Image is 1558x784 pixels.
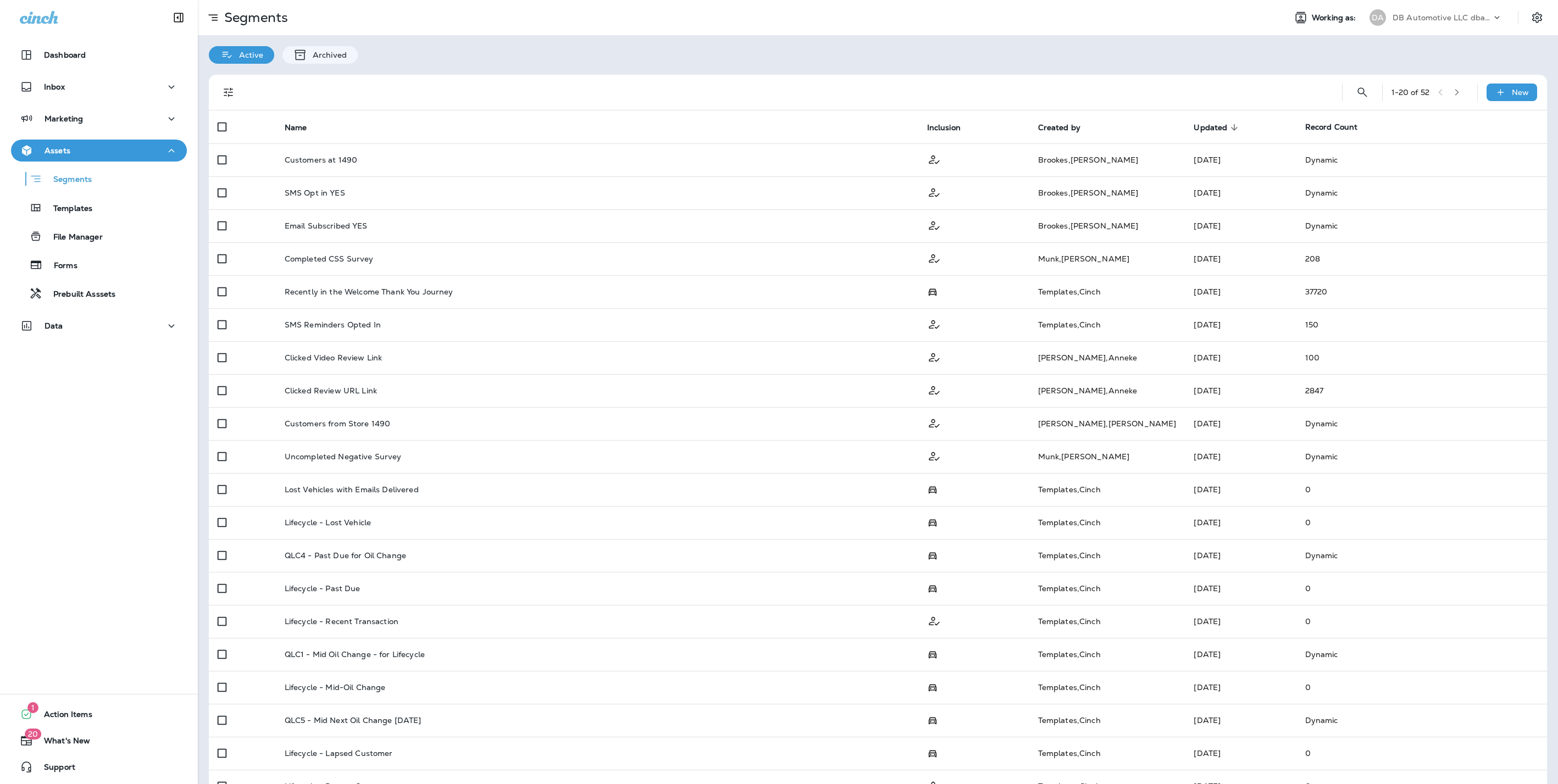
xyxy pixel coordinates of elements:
p: Active [234,51,263,59]
td: [DATE] [1185,209,1296,242]
span: Inclusion [927,123,975,132]
span: Support [33,763,75,776]
td: [DATE] [1185,341,1296,374]
td: Templates , Cinch [1029,275,1185,308]
span: Customer Only [927,451,941,460]
td: Dynamic [1296,704,1547,737]
span: Customer Only [927,418,941,427]
span: 20 [25,729,41,739]
p: Lifecycle - Mid-Oil Change [285,683,386,692]
td: [DATE] [1185,572,1296,605]
td: Templates , Cinch [1029,506,1185,539]
td: 0 [1296,671,1547,704]
span: Customer Only [927,319,941,329]
td: Dynamic [1296,176,1547,209]
span: Name [285,123,321,132]
td: [DATE] [1185,737,1296,770]
button: Templates [11,196,187,219]
td: [DATE] [1185,275,1296,308]
p: Lost Vehicles with Emails Delivered [285,485,419,494]
td: Templates , Cinch [1029,539,1185,572]
span: Customer Only [927,253,941,263]
p: Lifecycle - Lost Vehicle [285,518,371,527]
span: Customer Only [927,220,941,230]
td: [DATE] [1185,440,1296,473]
td: Templates , Cinch [1029,605,1185,638]
p: Segments [220,9,288,26]
p: Clicked Review URL Link [285,386,377,395]
span: Inclusion [927,123,961,132]
td: 0 [1296,737,1547,770]
p: Customers at 1490 [285,155,357,164]
td: Templates , Cinch [1029,704,1185,737]
td: 37720 [1296,275,1547,308]
span: Possession [927,517,938,527]
td: 208 [1296,242,1547,275]
button: Prebuilt Asssets [11,282,187,305]
td: Dynamic [1296,143,1547,176]
p: Dashboard [44,51,86,59]
td: 0 [1296,473,1547,506]
td: Brookes , [PERSON_NAME] [1029,209,1185,242]
td: 0 [1296,572,1547,605]
p: QLC1 - Mid Oil Change - for Lifecycle [285,650,425,659]
p: Assets [45,146,70,155]
p: Inbox [44,82,65,91]
button: Filters [218,81,240,103]
span: Name [285,123,307,132]
p: Customers from Store 1490 [285,419,391,428]
td: Dynamic [1296,638,1547,671]
td: [DATE] [1185,407,1296,440]
p: SMS Reminders Opted In [285,320,381,329]
span: Record Count [1305,122,1358,132]
td: [DATE] [1185,374,1296,407]
button: Settings [1527,8,1547,27]
td: 0 [1296,506,1547,539]
p: New [1512,88,1529,97]
span: What's New [33,736,90,749]
button: Data [11,315,187,337]
span: Created by [1038,123,1095,132]
button: File Manager [11,225,187,248]
td: [PERSON_NAME] , Anneke [1029,374,1185,407]
div: 1 - 20 of 52 [1391,88,1429,97]
p: DB Automotive LLC dba Grease Monkey [1393,13,1492,22]
td: Dynamic [1296,209,1547,242]
td: Templates , Cinch [1029,737,1185,770]
button: 1Action Items [11,703,187,725]
td: [DATE] [1185,704,1296,737]
span: 1 [27,702,38,713]
td: [DATE] [1185,671,1296,704]
button: Dashboard [11,44,187,66]
button: Assets [11,140,187,162]
td: Brookes , [PERSON_NAME] [1029,143,1185,176]
td: [DATE] [1185,638,1296,671]
span: Possession [927,715,938,725]
p: QLC4 - Past Due for Oil Change [285,551,406,560]
span: Possession [927,748,938,758]
td: 2847 [1296,374,1547,407]
td: Dynamic [1296,539,1547,572]
p: Data [45,321,63,330]
button: Search Segments [1351,81,1373,103]
span: Possession [927,682,938,692]
button: Segments [11,167,187,191]
td: Templates , Cinch [1029,572,1185,605]
td: Munk , [PERSON_NAME] [1029,242,1185,275]
p: File Manager [42,232,103,243]
p: Prebuilt Asssets [42,290,115,300]
button: Inbox [11,76,187,98]
p: Marketing [45,114,83,123]
div: DA [1370,9,1386,26]
td: Munk , [PERSON_NAME] [1029,440,1185,473]
span: Customer Only [927,615,941,625]
td: Templates , Cinch [1029,308,1185,341]
p: Lifecycle - Recent Transaction [285,617,398,626]
span: Possession [927,583,938,593]
button: Support [11,756,187,778]
td: 0 [1296,605,1547,638]
span: Customer Only [927,385,941,394]
td: [DATE] [1185,308,1296,341]
td: Templates , Cinch [1029,671,1185,704]
td: Templates , Cinch [1029,473,1185,506]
